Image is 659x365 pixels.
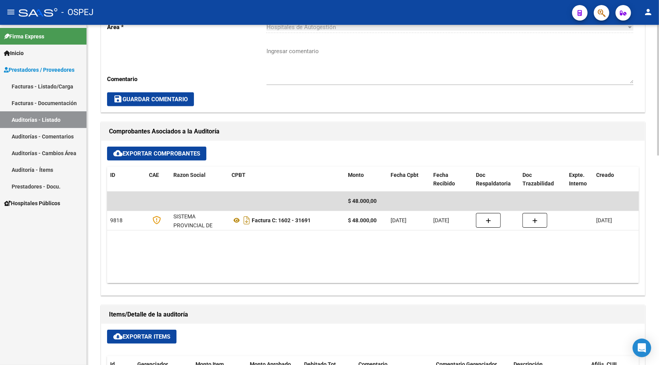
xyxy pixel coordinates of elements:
strong: Factura C: 1602 - 31691 [252,217,311,223]
datatable-header-cell: Expte. Interno [566,167,593,192]
h1: Comprobantes Asociados a la Auditoría [109,125,637,138]
span: - OSPEJ [61,4,93,21]
span: Fecha Cpbt [391,172,419,178]
span: CPBT [232,172,246,178]
mat-icon: save [113,94,123,104]
button: Exportar Items [107,330,176,344]
datatable-header-cell: Fecha Recibido [430,167,473,192]
span: 9818 [110,217,123,223]
mat-icon: menu [6,7,16,17]
span: Inicio [4,49,24,57]
div: SISTEMA PROVINCIAL DE SALUD [173,212,225,239]
span: Prestadores / Proveedores [4,66,74,74]
span: Hospitales de Autogestión [266,24,336,31]
button: Guardar Comentario [107,92,194,106]
span: Hospitales Públicos [4,199,60,208]
mat-icon: cloud_download [113,332,123,341]
mat-icon: person [643,7,653,17]
h1: Items/Detalle de la auditoría [109,308,637,321]
datatable-header-cell: CAE [146,167,170,192]
span: Doc Trazabilidad [522,172,554,187]
span: Monto [348,172,364,178]
datatable-header-cell: ID [107,167,146,192]
div: Open Intercom Messenger [633,339,651,357]
i: Descargar documento [242,214,252,227]
span: Razon Social [173,172,206,178]
span: Doc Respaldatoria [476,172,511,187]
span: Firma Express [4,32,44,41]
span: Fecha Recibido [433,172,455,187]
span: [DATE] [391,217,406,223]
span: Creado [596,172,614,178]
datatable-header-cell: Razon Social [170,167,228,192]
datatable-header-cell: Monto [345,167,387,192]
span: Exportar Items [113,333,170,340]
datatable-header-cell: Doc Trazabilidad [519,167,566,192]
datatable-header-cell: Fecha Cpbt [387,167,430,192]
datatable-header-cell: Doc Respaldatoria [473,167,519,192]
span: Expte. Interno [569,172,587,187]
span: Exportar Comprobantes [113,150,200,157]
mat-icon: cloud_download [113,149,123,158]
p: Comentario [107,75,266,83]
datatable-header-cell: CPBT [228,167,345,192]
span: Guardar Comentario [113,96,188,103]
button: Exportar Comprobantes [107,147,206,161]
span: ID [110,172,115,178]
span: [DATE] [596,217,612,223]
span: $ 48.000,00 [348,198,377,204]
datatable-header-cell: Creado [593,167,647,192]
span: [DATE] [433,217,449,223]
span: CAE [149,172,159,178]
p: Area * [107,23,266,31]
strong: $ 48.000,00 [348,217,377,223]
